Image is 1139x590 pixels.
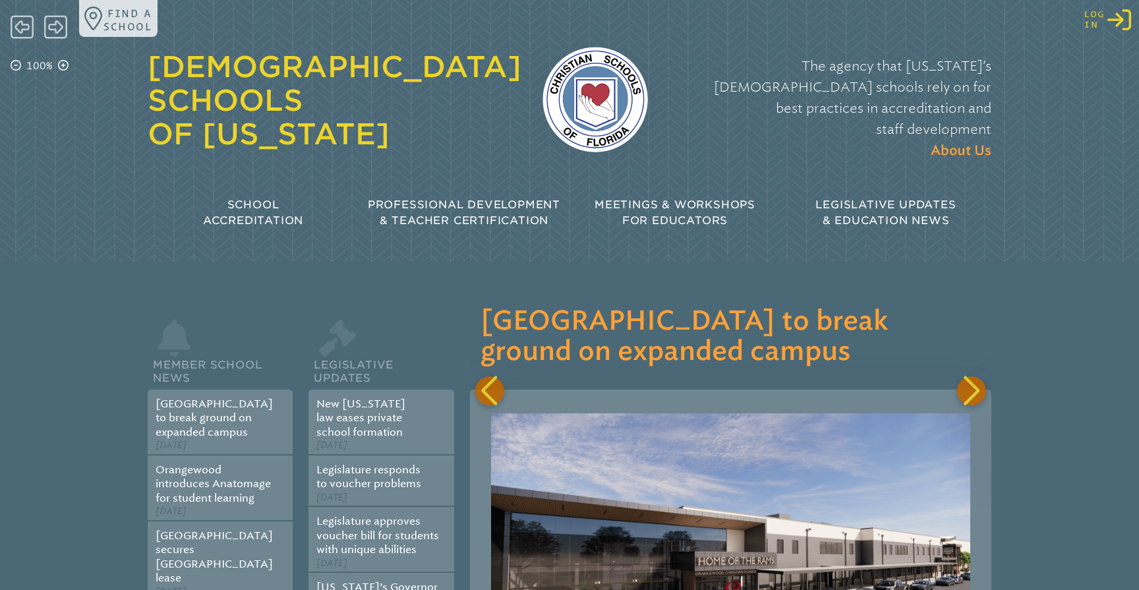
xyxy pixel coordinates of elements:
[1084,9,1105,30] span: Log in
[148,342,293,390] h2: Member School News
[316,440,347,451] span: [DATE]
[11,14,34,40] span: Back
[203,198,303,227] span: School Accreditation
[595,198,755,227] span: Meetings & Workshops for Educators
[481,307,981,367] h3: [GEOGRAPHIC_DATA] to break ground on expanded campus
[815,198,956,227] span: Legislative Updates & Education News
[156,529,273,584] a: [GEOGRAPHIC_DATA] secures [GEOGRAPHIC_DATA] lease
[24,58,55,74] p: 100%
[156,463,271,504] a: Orangewood introduces Anatomage for student learning
[103,7,152,33] p: Find a school
[308,342,453,390] h2: Legislative Updates
[44,14,67,40] span: Forward
[475,376,504,405] div: Previous slide
[316,558,347,569] span: [DATE]
[316,463,421,490] a: Legislature responds to voucher problems
[156,440,187,451] span: [DATE]
[931,144,991,158] span: About Us
[156,506,187,517] span: [DATE]
[368,198,560,227] span: Professional Development & Teacher Certification
[316,398,405,438] a: New [US_STATE] law eases private school formation
[316,515,439,556] a: Legislature approves voucher bill for students with unique abilities
[316,492,347,503] span: [DATE]
[957,376,986,405] div: Next slide
[714,58,991,137] span: The agency that [US_STATE]’s [DEMOGRAPHIC_DATA] schools rely on for best practices in accreditati...
[156,398,273,438] a: [GEOGRAPHIC_DATA] to break ground on expanded campus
